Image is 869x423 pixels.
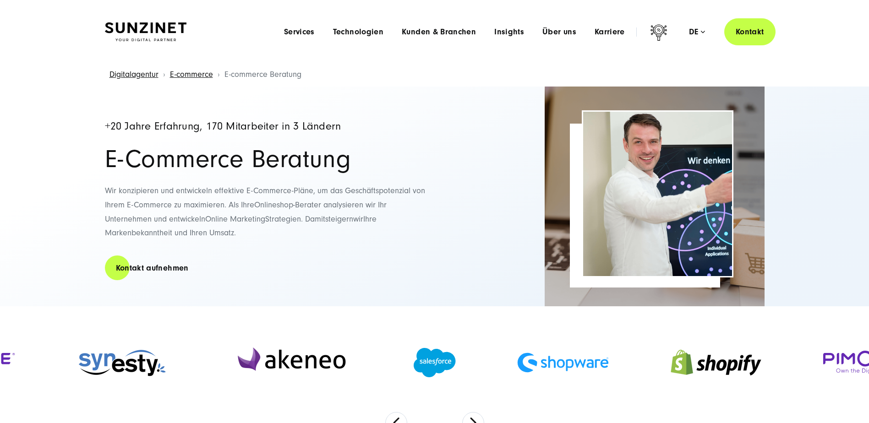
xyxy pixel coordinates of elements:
span: . Damit [301,214,325,224]
img: Shopify Partner Agentur - Digitalagentur SUNZINET [670,338,762,387]
img: Full-Service Digitalagentur SUNZINET - E-Commerce Beratung_2 [545,87,765,306]
h1: E-Commerce Beratung [105,146,426,172]
img: Akeneo Partner Agentur - Digitalagentur für Pim-Implementierung SUNZINET [230,340,352,385]
h4: +20 Jahre Erfahrung, 170 Mitarbeiter in 3 Ländern [105,121,426,132]
a: Digitalagentur [109,70,158,79]
img: SUNZINET Full Service Digital Agentur [105,22,186,42]
a: Technologien [333,27,383,37]
a: Services [284,27,315,37]
a: Kontakt [724,18,776,45]
img: Synesty Agentur - Digitalagentur für Systemintegration und Prozessautomatisierung SUNZINET [77,345,169,380]
span: hop-Berater analysieren wir Ihr Unternehmen und entwickeln [105,200,387,224]
a: Über uns [542,27,576,37]
a: Insights [494,27,524,37]
img: Shopware Partner Agentur - Digitalagentur SUNZINET [517,352,609,373]
span: steigern [325,214,353,224]
img: Salesforce Partner Agentur - Digitalagentur SUNZINET [414,348,456,377]
span: Onlines [254,200,280,210]
span: Strategien [265,214,301,224]
div: de [689,27,705,37]
a: Karriere [595,27,625,37]
span: E-commerce Beratung [224,70,301,79]
a: Kunden & Branchen [402,27,476,37]
a: Kontakt aufnehmen [105,255,200,281]
a: E-commerce [170,70,213,79]
span: Online Marketing [205,214,265,224]
span: wir [353,214,363,224]
img: E-Commerce Beratung Header | Mitarbeiter erklärt etwas vor einem Bildschirm [583,112,732,276]
span: Wir konzipieren und entwickeln effektive E-Commerce-Pläne, um das Geschäftspotenzial von Ihrem E-... [105,186,425,210]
